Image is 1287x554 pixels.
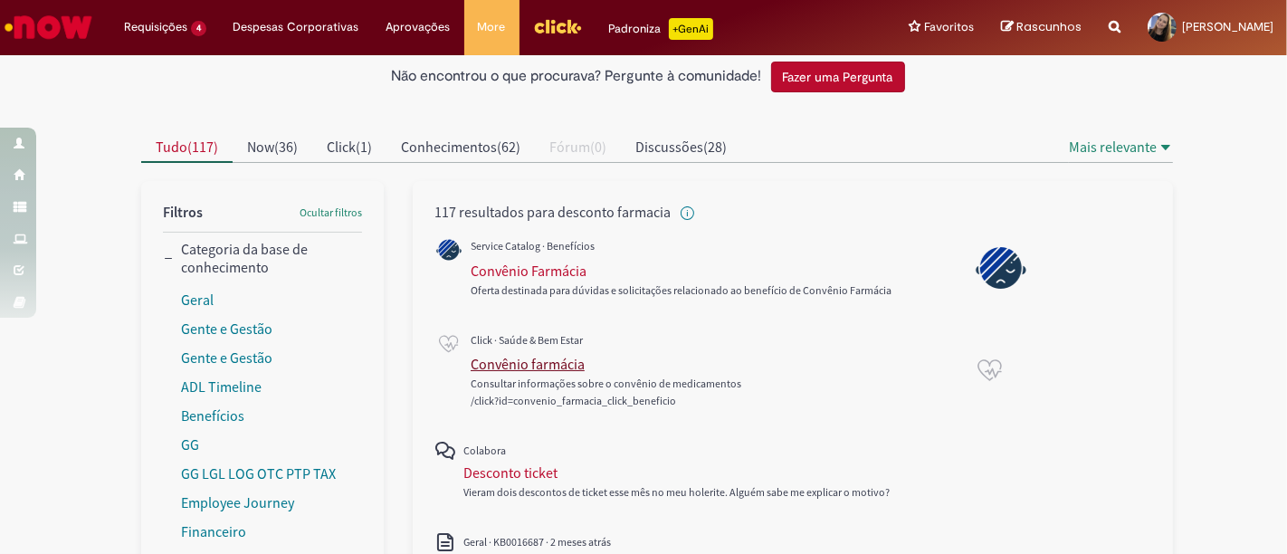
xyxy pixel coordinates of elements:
span: [PERSON_NAME] [1182,19,1273,34]
a: Rascunhos [1001,19,1082,36]
p: +GenAi [669,18,713,40]
span: More [478,18,506,36]
img: ServiceNow [2,9,95,45]
span: Aprovações [386,18,451,36]
span: 4 [191,21,206,36]
button: Fazer uma Pergunta [771,62,905,92]
span: Favoritos [924,18,974,36]
h2: Não encontrou o que procurava? Pergunte à comunidade! [392,69,762,85]
span: Requisições [124,18,187,36]
div: Padroniza [609,18,713,40]
span: Rascunhos [1016,18,1082,35]
img: click_logo_yellow_360x200.png [533,13,582,40]
span: Despesas Corporativas [234,18,359,36]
